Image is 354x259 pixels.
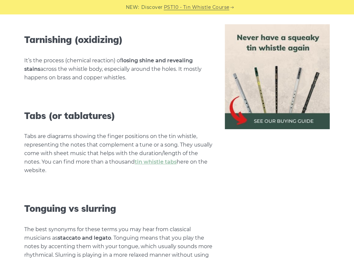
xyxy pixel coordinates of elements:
[141,4,163,11] span: Discover
[164,4,229,11] a: PST10 - Tin Whistle Course
[24,203,215,214] h3: Tonguing vs slurring
[24,56,215,82] p: It’s the process (chemical reaction) of across the whistle body, especially around the holes. It ...
[24,110,215,121] h3: Tabs (or tablatures)
[24,132,215,175] p: Tabs are diagrams showing the finger positions on the tin whistle, representing the notes that co...
[126,4,139,11] span: NEW:
[225,24,330,129] img: tin whistle buying guide
[24,57,193,72] strong: losing shine and revealing stains
[135,159,177,165] a: tin whistle tabs
[24,34,215,45] h3: Tarnishing (oxidizing)
[58,235,111,241] strong: staccato and legato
